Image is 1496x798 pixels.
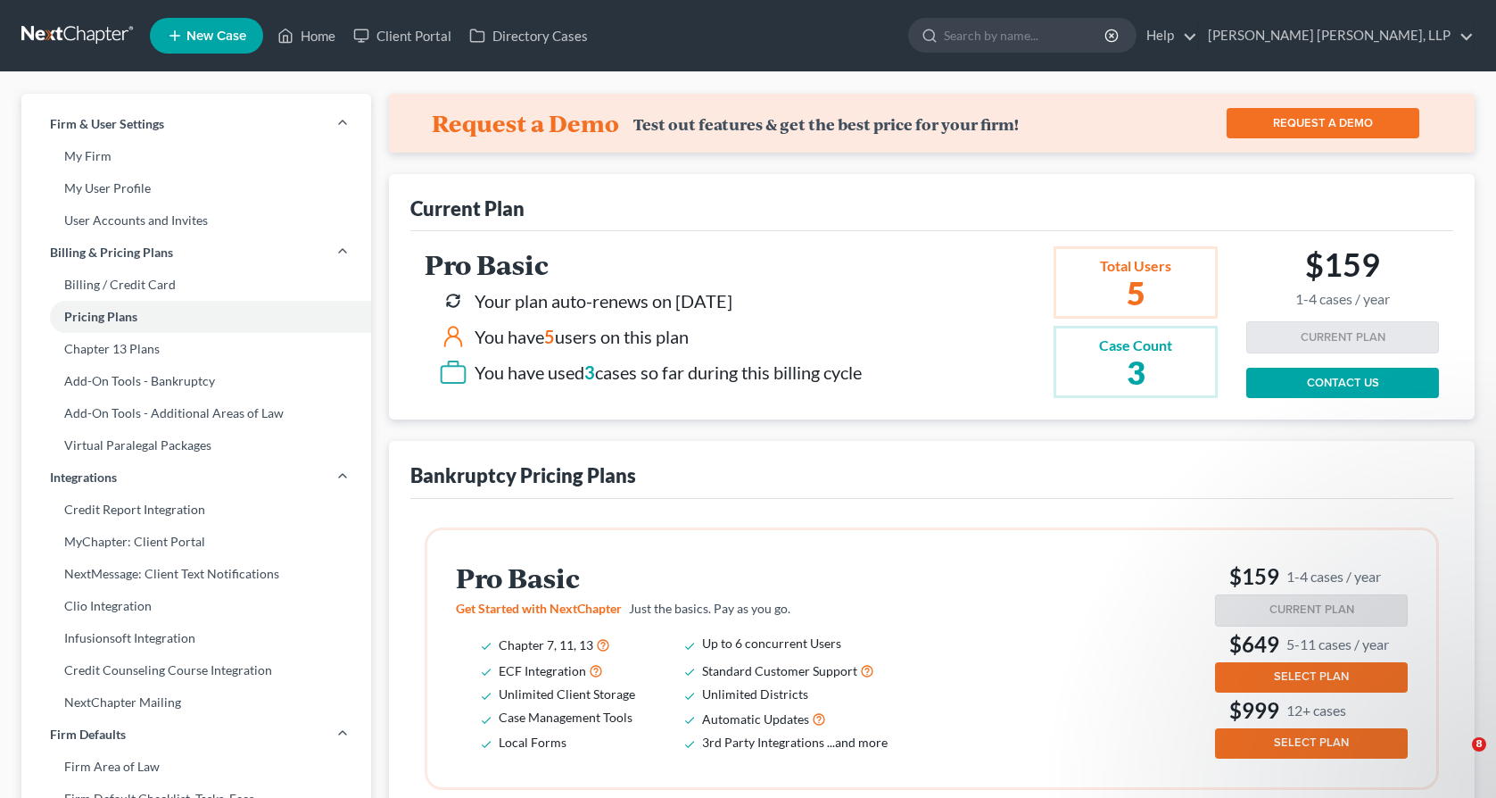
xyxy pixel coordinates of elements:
[1286,567,1381,586] small: 1-4 cases / year
[21,108,371,140] a: Firm & User Settings
[21,461,371,494] a: Integrations
[21,429,371,461] a: Virtual Paralegal Packages
[499,637,593,653] span: Chapter 7, 11, 13
[21,365,371,397] a: Add-On Tools - Bankruptcy
[1215,562,1408,591] h3: $159
[1099,256,1172,277] div: Total Users
[432,109,619,137] h4: Request a Demo
[1137,20,1197,52] a: Help
[499,735,566,750] span: Local Forms
[544,326,555,347] span: 5
[702,636,841,651] span: Up to 6 concurrent Users
[499,663,586,678] span: ECF Integration
[702,735,824,750] span: 3rd Party Integrations
[1295,245,1390,307] h2: $159
[460,20,597,52] a: Directory Cases
[21,686,371,719] a: NextChapter Mailing
[1099,277,1172,309] h2: 5
[1246,321,1439,353] button: CURRENT PLAN
[1435,737,1478,780] iframe: Intercom live chat
[21,526,371,558] a: MyChapter: Client Portal
[1199,20,1474,52] a: [PERSON_NAME] [PERSON_NAME], LLP
[475,360,862,386] div: You have used cases so far during this billing cycle
[21,494,371,526] a: Credit Report Integration
[21,558,371,590] a: NextMessage: Client Text Notifications
[1215,594,1408,627] button: CURRENT PLAN
[1246,368,1439,398] a: CONTACT US
[629,601,790,616] span: Just the basics. Pay as you go.
[475,288,732,314] div: Your plan auto-renews on [DATE]
[1227,108,1419,138] a: REQUEST A DEMO
[499,710,632,725] span: Case Management Tools
[633,115,1019,134] div: Test out features & get the best price for your firm!
[456,563,913,593] h2: Pro Basic
[50,244,173,262] span: Billing & Pricing Plans
[21,140,371,172] a: My Firm
[50,726,126,744] span: Firm Defaults
[21,654,371,686] a: Credit Counseling Course Integration
[50,115,164,133] span: Firm & User Settings
[21,719,371,751] a: Firm Defaults
[499,686,635,702] span: Unlimited Client Storage
[21,622,371,654] a: Infusionsoft Integration
[21,269,371,301] a: Billing / Credit Card
[50,469,117,486] span: Integrations
[410,195,525,221] div: Current Plan
[21,333,371,365] a: Chapter 13 Plans
[702,686,808,702] span: Unlimited Districts
[1099,336,1172,356] div: Case Count
[1295,291,1390,308] small: 1-4 cases / year
[425,250,862,279] h2: Pro Basic
[21,590,371,622] a: Clio Integration
[21,172,371,204] a: My User Profile
[702,663,857,678] span: Standard Customer Support
[584,362,595,383] span: 3
[186,29,246,43] span: New Case
[475,324,689,350] div: You have users on this plan
[21,751,371,783] a: Firm Area of Law
[827,735,888,750] span: ...and more
[1472,737,1486,752] span: 8
[1099,356,1172,388] h2: 3
[21,237,371,269] a: Billing & Pricing Plans
[269,20,344,52] a: Home
[456,601,622,616] span: Get Started with NextChapter
[410,462,636,488] div: Bankruptcy Pricing Plans
[21,301,371,333] a: Pricing Plans
[1269,603,1354,617] span: CURRENT PLAN
[21,397,371,429] a: Add-On Tools - Additional Areas of Law
[344,20,460,52] a: Client Portal
[944,19,1107,52] input: Search by name...
[21,204,371,237] a: User Accounts and Invites
[702,711,809,727] span: Automatic Updates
